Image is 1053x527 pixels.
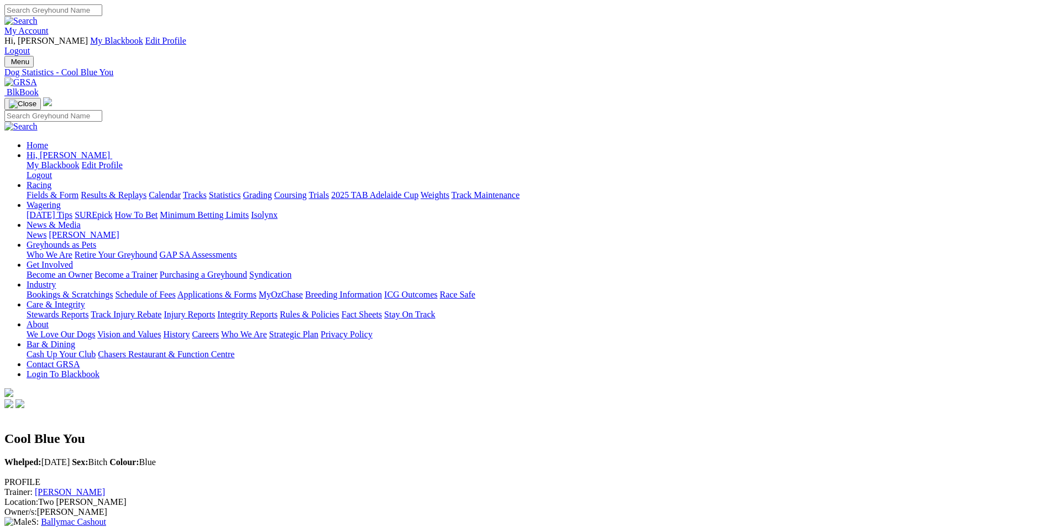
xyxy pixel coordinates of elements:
[4,16,38,26] img: Search
[27,140,48,150] a: Home
[72,457,88,467] b: Sex:
[27,180,51,190] a: Racing
[243,190,272,200] a: Grading
[160,210,249,220] a: Minimum Betting Limits
[4,457,70,467] span: [DATE]
[75,250,158,259] a: Retire Your Greyhound
[27,330,1049,340] div: About
[164,310,215,319] a: Injury Reports
[421,190,449,200] a: Weights
[75,210,112,220] a: SUREpick
[27,300,85,309] a: Care & Integrity
[35,487,105,497] a: [PERSON_NAME]
[27,369,99,379] a: Login To Blackbook
[209,190,241,200] a: Statistics
[27,260,73,269] a: Get Involved
[4,98,41,110] button: Toggle navigation
[27,200,61,210] a: Wagering
[27,349,1049,359] div: Bar & Dining
[149,190,181,200] a: Calendar
[27,230,1049,240] div: News & Media
[4,497,1049,507] div: Two [PERSON_NAME]
[4,487,33,497] span: Trainer:
[49,230,119,239] a: [PERSON_NAME]
[280,310,339,319] a: Rules & Policies
[4,497,38,507] span: Location:
[259,290,303,299] a: MyOzChase
[27,150,112,160] a: Hi, [PERSON_NAME]
[27,290,1049,300] div: Industry
[27,349,96,359] a: Cash Up Your Club
[27,150,110,160] span: Hi, [PERSON_NAME]
[7,87,39,97] span: BlkBook
[4,36,88,45] span: Hi, [PERSON_NAME]
[4,431,1049,446] h2: Cool Blue You
[27,220,81,229] a: News & Media
[27,210,72,220] a: [DATE] Tips
[115,290,175,299] a: Schedule of Fees
[183,190,207,200] a: Tracks
[109,457,156,467] span: Blue
[27,250,72,259] a: Who We Are
[221,330,267,339] a: Who We Are
[27,230,46,239] a: News
[95,270,158,279] a: Become a Trainer
[27,250,1049,260] div: Greyhounds as Pets
[4,477,1049,487] div: PROFILE
[4,4,102,16] input: Search
[90,36,143,45] a: My Blackbook
[4,517,32,527] img: Male
[27,210,1049,220] div: Wagering
[27,160,80,170] a: My Blackbook
[160,250,237,259] a: GAP SA Assessments
[4,67,1049,77] a: Dog Statistics - Cool Blue You
[27,330,95,339] a: We Love Our Dogs
[27,310,1049,320] div: Care & Integrity
[4,87,39,97] a: BlkBook
[43,97,52,106] img: logo-grsa-white.png
[321,330,373,339] a: Privacy Policy
[27,270,1049,280] div: Get Involved
[4,36,1049,56] div: My Account
[4,46,30,55] a: Logout
[27,240,96,249] a: Greyhounds as Pets
[145,36,186,45] a: Edit Profile
[4,26,49,35] a: My Account
[4,457,41,467] b: Whelped:
[384,310,435,319] a: Stay On Track
[27,320,49,329] a: About
[4,399,13,408] img: facebook.svg
[269,330,318,339] a: Strategic Plan
[4,110,102,122] input: Search
[4,388,13,397] img: logo-grsa-white.png
[160,270,247,279] a: Purchasing a Greyhound
[274,190,307,200] a: Coursing
[163,330,190,339] a: History
[4,517,39,526] span: S:
[305,290,382,299] a: Breeding Information
[109,457,139,467] b: Colour:
[82,160,123,170] a: Edit Profile
[4,122,38,132] img: Search
[439,290,475,299] a: Race Safe
[27,270,92,279] a: Become an Owner
[97,330,161,339] a: Vision and Values
[27,310,88,319] a: Stewards Reports
[27,359,80,369] a: Contact GRSA
[331,190,418,200] a: 2025 TAB Adelaide Cup
[4,507,37,516] span: Owner/s:
[342,310,382,319] a: Fact Sheets
[308,190,329,200] a: Trials
[27,190,78,200] a: Fields & Form
[11,58,29,66] span: Menu
[27,280,56,289] a: Industry
[9,100,36,108] img: Close
[27,340,75,349] a: Bar & Dining
[384,290,437,299] a: ICG Outcomes
[115,210,158,220] a: How To Bet
[27,160,1049,180] div: Hi, [PERSON_NAME]
[251,210,277,220] a: Isolynx
[81,190,146,200] a: Results & Replays
[217,310,277,319] a: Integrity Reports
